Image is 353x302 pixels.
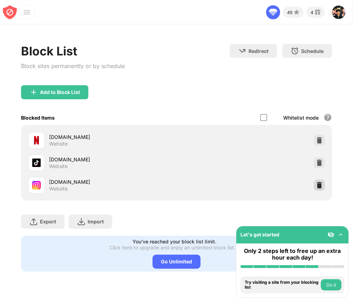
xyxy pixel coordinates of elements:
div: Blocked Items [21,115,55,121]
div: Schedule [301,48,324,54]
button: Do it [321,279,341,290]
div: Import [88,219,104,224]
img: points-small.svg [292,8,301,16]
img: favicons [32,136,41,145]
div: [DOMAIN_NAME] [49,178,176,186]
div: Redirect [249,48,269,54]
div: Let's get started [240,231,279,237]
div: Go Unlimited [152,255,201,269]
div: Block sites permanently or by schedule [21,61,125,71]
div: 4 [311,10,313,15]
img: reward-small.svg [313,8,322,16]
div: [DOMAIN_NAME] [49,156,176,163]
div: Try visiting a site from your blocking list [245,280,319,290]
div: Website [49,186,68,192]
div: Export [40,219,56,224]
img: diamond-go-unlimited.svg [266,5,280,19]
div: Block List [21,44,125,58]
img: favicons [32,159,41,167]
img: omni-setup-toggle.svg [337,231,344,238]
div: [DOMAIN_NAME] [49,133,176,141]
img: favicons [32,181,41,189]
div: Website [49,141,68,147]
img: eye-not-visible.svg [327,231,334,238]
div: You’ve reached your block list limit. [133,239,216,244]
div: 45 [287,10,292,15]
div: Website [49,163,68,169]
div: Whitelist mode [283,115,319,121]
div: Add to Block List [40,89,80,95]
img: ACg8ocLyLTkuq6cNbKclZ8rKgY0DD5MM5lGYu_a761c-8CwqSwI50v2baA=s96-c [332,5,346,19]
img: blocksite-icon-red.svg [3,5,17,19]
div: Only 2 steps left to free up an extra hour each day! [240,248,344,261]
div: Click here to upgrade and enjoy an unlimited block list. [109,244,235,250]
